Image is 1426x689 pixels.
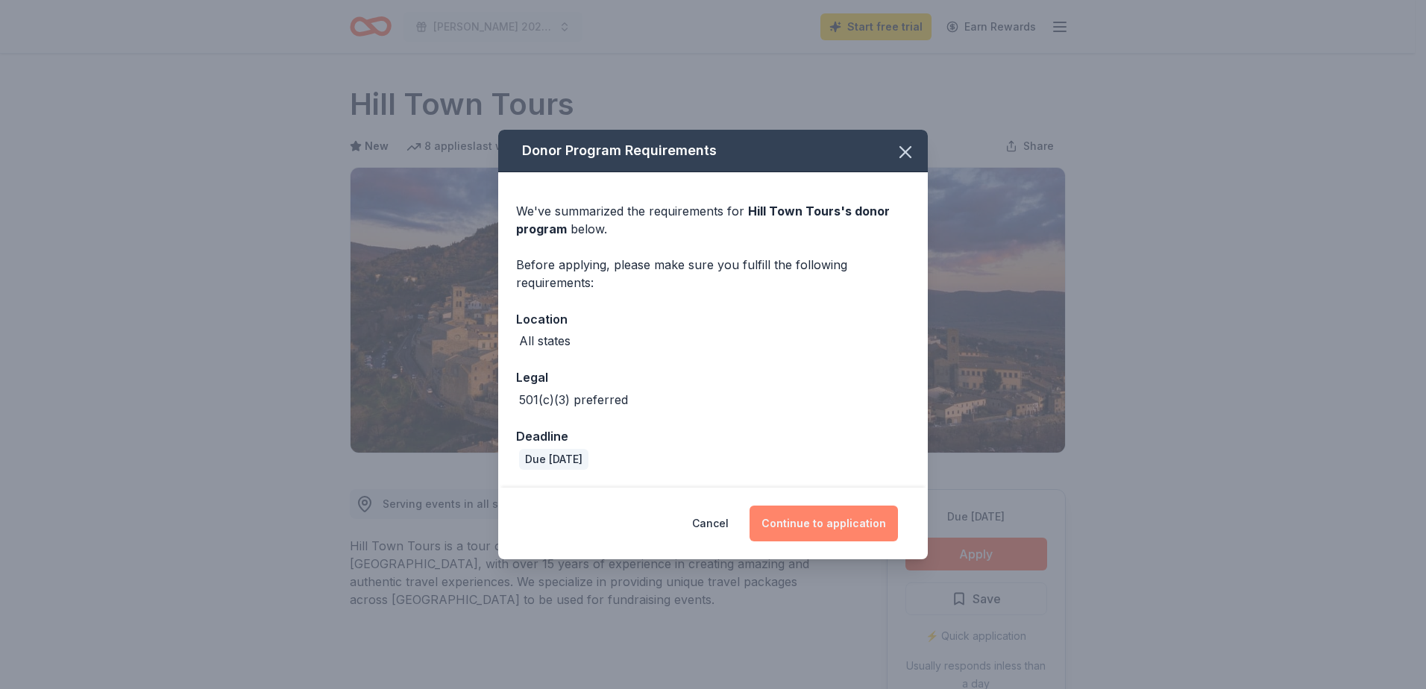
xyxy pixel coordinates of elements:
div: Location [516,309,910,329]
div: All states [519,332,571,350]
button: Cancel [692,506,729,541]
div: Donor Program Requirements [498,130,928,172]
div: We've summarized the requirements for below. [516,202,910,238]
div: Legal [516,368,910,387]
div: Before applying, please make sure you fulfill the following requirements: [516,256,910,292]
div: 501(c)(3) preferred [519,391,628,409]
div: Deadline [516,427,910,446]
div: Due [DATE] [519,449,588,470]
button: Continue to application [750,506,898,541]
